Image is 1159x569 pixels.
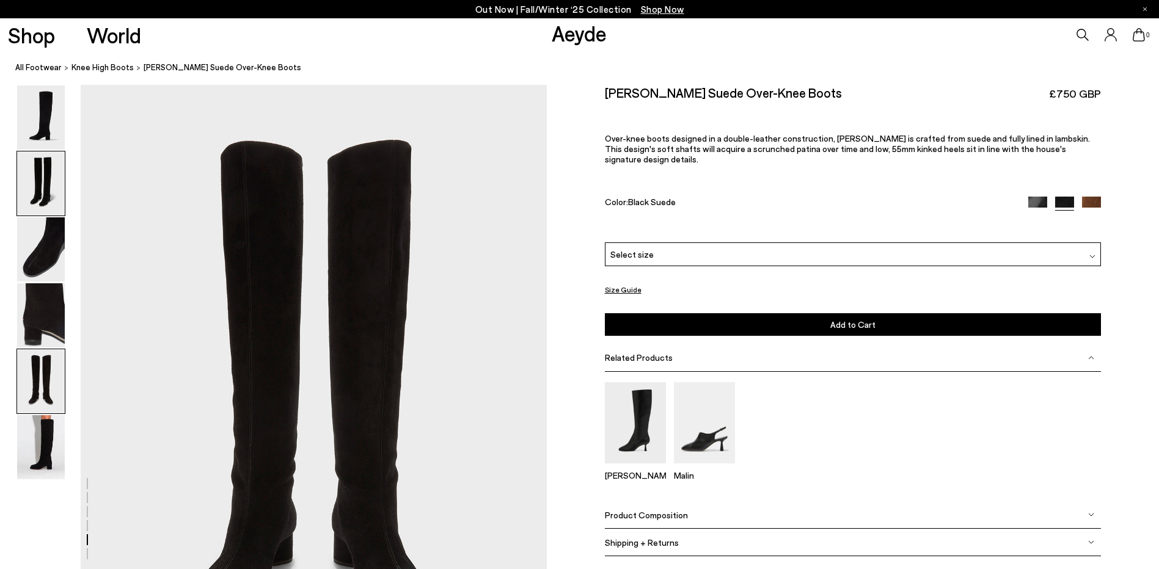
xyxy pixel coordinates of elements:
[17,415,65,479] img: Willa Suede Over-Knee Boots - Image 6
[674,382,735,463] img: Malin Slingback Mules
[71,62,134,72] span: knee high boots
[8,24,55,46] a: Shop
[1088,539,1094,545] img: svg%3E
[1145,32,1151,38] span: 0
[605,133,1090,164] span: Over-knee boots designed in a double-leather construction, [PERSON_NAME] is crafted from suede an...
[605,282,642,297] button: Size Guide
[17,349,65,413] img: Willa Suede Over-Knee Boots - Image 5
[674,455,735,480] a: Malin Slingback Mules Malin
[605,455,666,480] a: Catherine High Sock Boots [PERSON_NAME]
[1088,354,1094,360] img: svg%3E
[1133,28,1145,42] a: 0
[605,510,688,520] span: Product Composition
[17,217,65,281] img: Willa Suede Over-Knee Boots - Image 3
[1088,512,1094,518] img: svg%3E
[144,61,301,74] span: [PERSON_NAME] Suede Over-Knee Boots
[830,319,876,330] span: Add to Cart
[17,85,65,150] img: Willa Suede Over-Knee Boots - Image 1
[17,151,65,216] img: Willa Suede Over-Knee Boots - Image 2
[641,4,684,15] span: Navigate to /collections/new-in
[87,24,141,46] a: World
[605,197,1012,211] div: Color:
[610,248,654,261] span: Select size
[605,352,673,363] span: Related Products
[17,283,65,347] img: Willa Suede Over-Knee Boots - Image 4
[1089,253,1095,259] img: svg%3E
[15,61,62,74] a: All Footwear
[1049,86,1101,101] span: £750 GBP
[674,470,735,480] p: Malin
[552,20,607,46] a: Aeyde
[475,2,684,17] p: Out Now | Fall/Winter ‘25 Collection
[628,197,676,207] span: Black Suede
[15,51,1159,85] nav: breadcrumb
[605,85,842,100] h2: [PERSON_NAME] Suede Over-Knee Boots
[605,470,666,480] p: [PERSON_NAME]
[605,313,1102,336] button: Add to Cart
[71,61,134,74] a: knee high boots
[605,537,679,548] span: Shipping + Returns
[605,382,666,463] img: Catherine High Sock Boots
